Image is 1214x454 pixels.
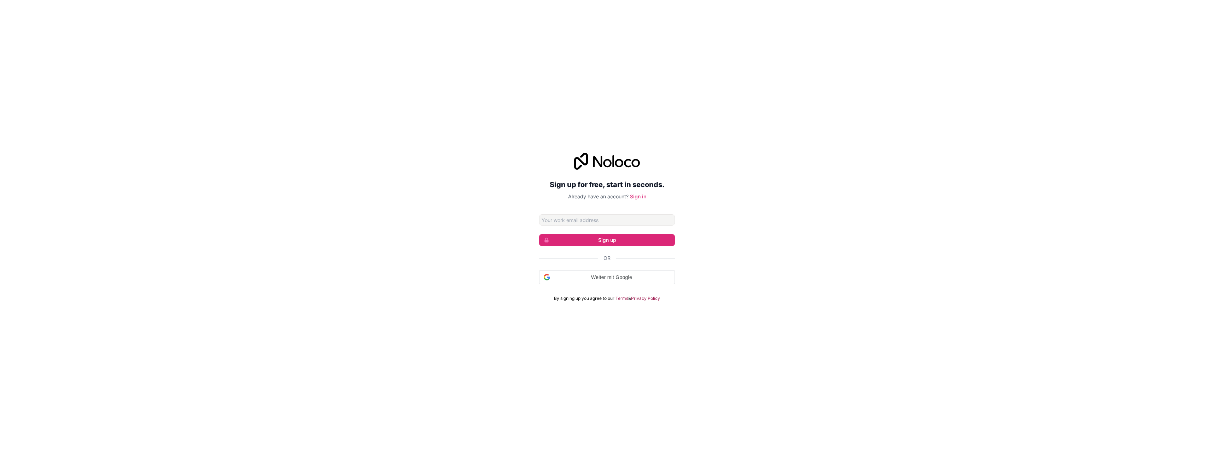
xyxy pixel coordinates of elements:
span: & [628,296,631,301]
span: Or [603,255,611,262]
h2: Sign up for free, start in seconds. [539,178,675,191]
span: By signing up you agree to our [554,296,614,301]
a: Sign in [630,193,646,199]
input: Email address [539,214,675,226]
button: Sign up [539,234,675,246]
span: Weiter mit Google [553,274,670,281]
div: Weiter mit Google [539,270,675,284]
span: Already have an account? [568,193,629,199]
a: Terms [615,296,628,301]
a: Privacy Policy [631,296,660,301]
